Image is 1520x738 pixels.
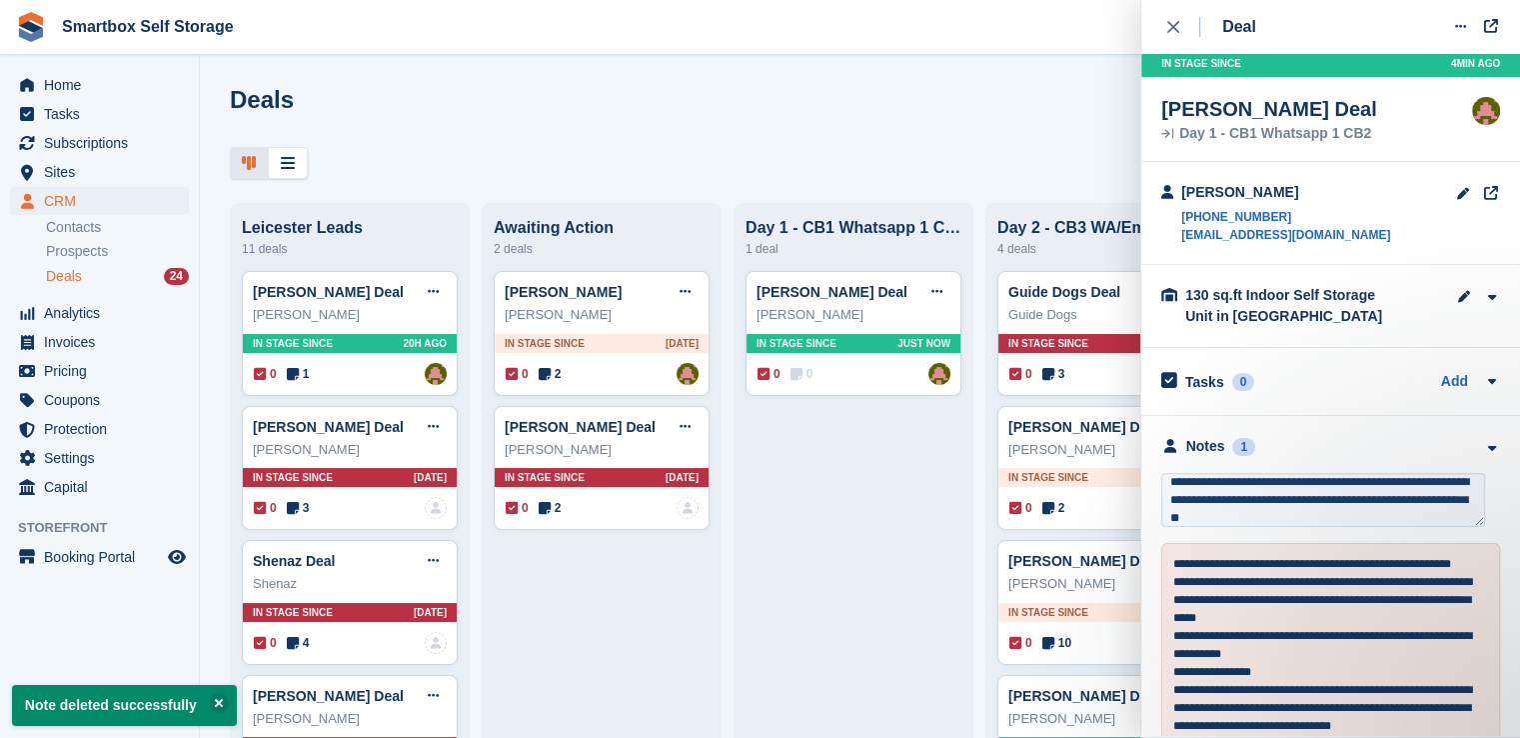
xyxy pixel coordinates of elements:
[254,499,277,517] span: 0
[1042,634,1071,652] span: 10
[287,634,310,652] span: 4
[505,440,699,460] div: [PERSON_NAME]
[1185,285,1385,327] div: 130 sq.ft Indoor Self Storage Unit in [GEOGRAPHIC_DATA]
[10,71,189,99] a: menu
[10,543,189,571] a: menu
[242,219,458,237] div: Leicester Leads
[44,71,164,99] span: Home
[253,553,335,569] a: Shenaz Deal
[757,305,950,325] div: [PERSON_NAME]
[10,444,189,472] a: menu
[997,237,1213,261] div: 4 deals
[1008,470,1088,485] span: In stage since
[506,499,529,517] span: 0
[1451,56,1500,71] span: 4MIN AGO
[539,499,562,517] span: 2
[403,336,447,351] span: 20H AGO
[253,574,447,594] div: Shenaz
[1009,365,1032,383] span: 0
[425,632,447,654] img: deal-assignee-blank
[253,284,404,300] a: [PERSON_NAME] Deal
[757,336,836,351] span: In stage since
[44,444,164,472] span: Settings
[10,473,189,501] a: menu
[758,365,780,383] span: 0
[10,328,189,356] a: menu
[253,440,447,460] div: [PERSON_NAME]
[677,497,699,519] img: deal-assignee-blank
[44,386,164,414] span: Coupons
[506,365,529,383] span: 0
[425,363,447,385] img: Alex Selenitsas
[230,86,294,113] h1: Deals
[10,158,189,186] a: menu
[253,688,404,704] a: [PERSON_NAME] Deal
[44,299,164,327] span: Analytics
[1232,438,1255,456] div: 1
[928,363,950,385] a: Alex Selenitsas
[790,365,813,383] span: 0
[44,187,164,215] span: CRM
[997,219,1213,237] div: Day 2 - CB3 WA/Email 1
[1472,97,1500,125] img: Alex Selenitsas
[414,470,447,485] span: [DATE]
[253,419,404,435] a: [PERSON_NAME] Deal
[44,100,164,128] span: Tasks
[287,499,310,517] span: 3
[1008,440,1202,460] div: [PERSON_NAME]
[10,386,189,414] a: menu
[253,336,333,351] span: In stage since
[1161,56,1241,71] span: In stage since
[10,415,189,443] a: menu
[1441,371,1468,394] a: Add
[10,187,189,215] a: menu
[757,284,907,300] a: [PERSON_NAME] Deal
[666,336,699,351] span: [DATE]
[746,237,961,261] div: 1 deal
[1008,605,1088,620] span: In stage since
[494,237,710,261] div: 2 deals
[46,267,82,286] span: Deals
[1008,574,1202,594] div: [PERSON_NAME]
[46,241,189,262] a: Prospects
[1042,499,1065,517] span: 2
[1009,499,1032,517] span: 0
[1181,226,1390,244] a: [EMAIL_ADDRESS][DOMAIN_NAME]
[46,218,189,237] a: Contacts
[1042,365,1065,383] span: 3
[677,363,699,385] img: Alex Selenitsas
[1186,436,1225,457] div: Notes
[164,268,189,285] div: 24
[425,497,447,519] img: deal-assignee-blank
[505,336,585,351] span: In stage since
[253,709,447,729] div: [PERSON_NAME]
[1181,182,1390,203] div: [PERSON_NAME]
[1185,373,1224,391] h2: Tasks
[165,545,189,569] a: Preview store
[494,219,710,237] div: Awaiting Action
[1181,208,1390,226] a: [PHONE_NUMBER]
[242,237,458,261] div: 11 deals
[1161,97,1377,121] div: [PERSON_NAME] Deal
[44,328,164,356] span: Invoices
[18,518,199,538] span: Storefront
[505,284,622,300] a: [PERSON_NAME]
[1008,688,1159,704] a: [PERSON_NAME] Deal
[1009,634,1032,652] span: 0
[44,158,164,186] span: Sites
[10,129,189,157] a: menu
[1232,373,1255,391] div: 0
[1161,127,1377,141] div: Day 1 - CB1 Whatsapp 1 CB2
[666,470,699,485] span: [DATE]
[505,305,699,325] div: [PERSON_NAME]
[44,415,164,443] span: Protection
[414,605,447,620] span: [DATE]
[10,299,189,327] a: menu
[253,470,333,485] span: In stage since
